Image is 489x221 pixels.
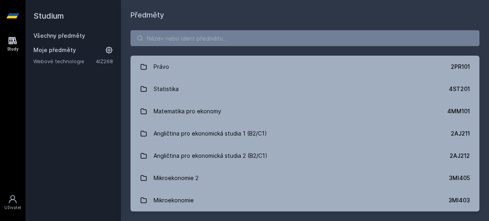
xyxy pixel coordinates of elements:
[154,170,199,186] div: Mikroekonomie 2
[451,63,470,71] div: 2PR101
[33,32,85,39] a: Všechny předměty
[154,59,169,75] div: Právo
[451,130,470,138] div: 2AJ211
[449,85,470,93] div: 4ST201
[131,56,479,78] a: Právo 2PR101
[2,190,24,215] a: Uživatel
[448,196,470,204] div: 3MI403
[131,167,479,189] a: Mikroekonomie 2 3MI405
[7,46,19,52] div: Study
[33,46,76,54] span: Moje předměty
[131,189,479,211] a: Mikroekonomie 3MI403
[154,148,267,164] div: Angličtina pro ekonomická studia 2 (B2/C1)
[154,81,179,97] div: Statistika
[131,78,479,100] a: Statistika 4ST201
[131,10,479,21] h1: Předměty
[131,145,479,167] a: Angličtina pro ekonomická studia 2 (B2/C1) 2AJ212
[96,58,113,64] a: 4IZ268
[4,205,21,211] div: Uživatel
[131,30,479,46] input: Název nebo ident předmětu…
[154,192,194,208] div: Mikroekonomie
[449,174,470,182] div: 3MI405
[131,100,479,122] a: Matematika pro ekonomy 4MM101
[447,107,470,115] div: 4MM101
[154,126,267,142] div: Angličtina pro ekonomická studia 1 (B2/C1)
[154,103,221,119] div: Matematika pro ekonomy
[131,122,479,145] a: Angličtina pro ekonomická studia 1 (B2/C1) 2AJ211
[450,152,470,160] div: 2AJ212
[2,32,24,56] a: Study
[33,57,96,65] a: Webové technologie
